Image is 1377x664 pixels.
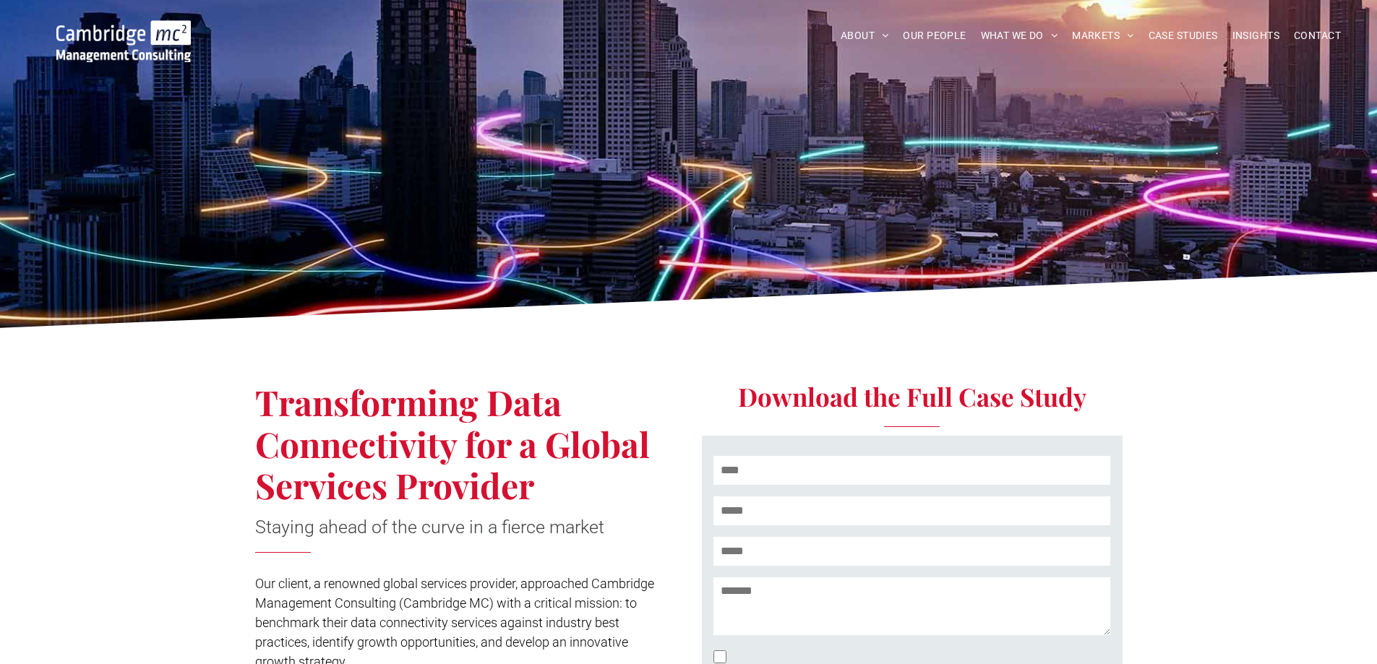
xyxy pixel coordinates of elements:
[1065,25,1141,47] a: MARKETS
[896,25,973,47] a: OUR PEOPLE
[738,379,1086,413] span: Download the Full Case Study
[1287,25,1348,47] a: CONTACT
[713,650,726,663] input: Do you want to receive future news and information from Cambridge Management Consulting? Transfor...
[56,22,191,38] a: Your Business Transformed | Cambridge Management Consulting
[833,25,896,47] a: ABOUT
[255,379,650,508] span: Transforming Data Connectivity for a Global Services Provider
[1225,25,1287,47] a: INSIGHTS
[56,20,191,62] img: Go to Homepage
[1141,25,1225,47] a: CASE STUDIES
[255,517,604,538] span: Staying ahead of the curve in a fierce market
[974,25,1065,47] a: WHAT WE DO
